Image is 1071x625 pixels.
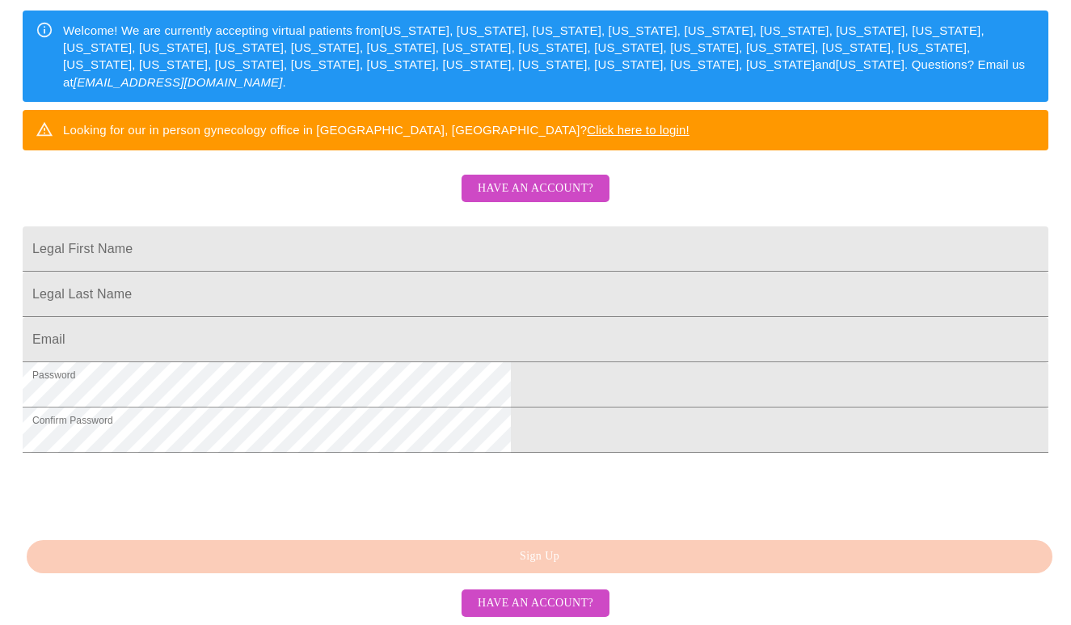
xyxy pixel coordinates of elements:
[478,179,593,199] span: Have an account?
[478,593,593,614] span: Have an account?
[63,115,689,145] div: Looking for our in person gynecology office in [GEOGRAPHIC_DATA], [GEOGRAPHIC_DATA]?
[462,589,609,618] button: Have an account?
[74,75,283,89] em: [EMAIL_ADDRESS][DOMAIN_NAME]
[63,15,1035,98] div: Welcome! We are currently accepting virtual patients from [US_STATE], [US_STATE], [US_STATE], [US...
[457,192,614,206] a: Have an account?
[587,123,689,137] a: Click here to login!
[457,595,614,609] a: Have an account?
[462,175,609,203] button: Have an account?
[23,461,268,524] iframe: reCAPTCHA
